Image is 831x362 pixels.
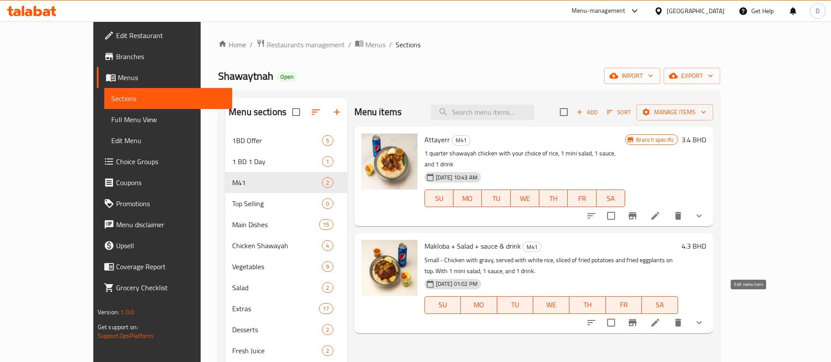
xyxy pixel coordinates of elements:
span: TH [543,192,564,205]
div: items [322,156,333,167]
div: Top Selling0 [225,193,347,214]
span: Attayerr [424,133,450,146]
p: 1 quarter shawayah chicken with your choice of rice, 1 mini salad, 1 sauce, and 1 drink [424,148,625,170]
span: Coupons [116,177,225,188]
span: Sort sections [305,102,326,123]
span: [DATE] 01:02 PM [432,280,481,288]
svg: Show Choices [694,211,704,221]
span: Salad [232,282,322,293]
div: Fresh Juice [232,345,322,356]
button: delete [668,205,689,226]
div: 1BD Offer5 [225,130,347,151]
a: Support.OpsPlatform [98,330,153,341]
div: M412 [225,172,347,193]
span: Makloba + Salad + sauce & drink [424,239,521,253]
a: Choice Groups [97,151,232,172]
span: Main Dishes [232,219,319,230]
span: Chicken Shawayah [232,240,322,251]
button: sort-choices [581,205,602,226]
span: Shawaytnah [218,66,273,86]
span: 1.0.0 [120,306,134,318]
img: Attayerr [361,134,417,190]
span: export [671,70,713,81]
span: Full Menu View [111,114,225,125]
span: Menus [365,39,385,50]
button: Sort [605,105,633,119]
button: TH [569,296,606,314]
div: Menu-management [572,6,626,16]
span: TH [573,299,602,311]
a: Branches [97,46,232,67]
span: Desserts [232,324,322,335]
a: Menus [97,67,232,88]
span: Sections [111,93,225,104]
span: Add [575,107,599,117]
div: items [319,303,333,314]
span: SU [428,299,458,311]
span: Grocery Checklist [116,282,225,293]
button: Branch-specific-item [622,312,643,333]
span: MO [457,192,478,205]
nav: breadcrumb [218,39,720,50]
span: SA [645,299,675,311]
button: sort-choices [581,312,602,333]
button: TU [497,296,534,314]
span: SA [600,192,622,205]
input: search [431,105,534,120]
a: Menus [355,39,385,50]
button: MO [461,296,497,314]
button: Add section [326,102,347,123]
span: TU [485,192,507,205]
span: Sort items [601,105,637,119]
span: M41 [523,242,541,252]
p: Small - Chicken with gravy, served with white rice, sliced of fried potatoes and fried eggplants ... [424,255,679,277]
h2: Menu sections [229,105,286,119]
div: M41 [452,135,470,146]
span: 2 [322,179,332,187]
span: WE [514,192,536,205]
div: items [322,240,333,251]
span: 0 [322,200,332,208]
div: items [322,345,333,356]
span: Edit Restaurant [116,30,225,41]
button: Branch-specific-item [622,205,643,226]
img: Makloba + Salad + sauce & drink [361,240,417,296]
li: / [250,39,253,50]
a: Edit menu item [650,211,661,221]
span: Vegetables [232,261,322,272]
a: Full Menu View [104,109,232,130]
div: M41 [523,242,541,252]
span: 4 [322,242,332,250]
span: Select section [555,103,573,121]
span: D [816,6,820,16]
button: import [604,68,660,84]
span: Sections [396,39,421,50]
div: items [319,219,333,230]
a: Edit Menu [104,130,232,151]
button: FR [568,190,596,207]
span: 5 [322,137,332,145]
a: Restaurants management [256,39,345,50]
div: Open [277,72,297,82]
a: Sections [104,88,232,109]
button: FR [606,296,642,314]
h2: Menu items [354,105,402,119]
span: MO [464,299,494,311]
span: 9 [322,263,332,271]
span: 2 [322,284,332,292]
a: Upsell [97,235,232,256]
span: import [611,70,653,81]
span: TU [501,299,530,311]
span: M41 [452,135,470,145]
a: Home [218,39,246,50]
div: Vegetables9 [225,256,347,277]
div: Extras [232,303,319,314]
span: Edit Menu [111,135,225,146]
li: / [348,39,351,50]
button: Add [573,105,601,119]
svg: Show Choices [694,317,704,328]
